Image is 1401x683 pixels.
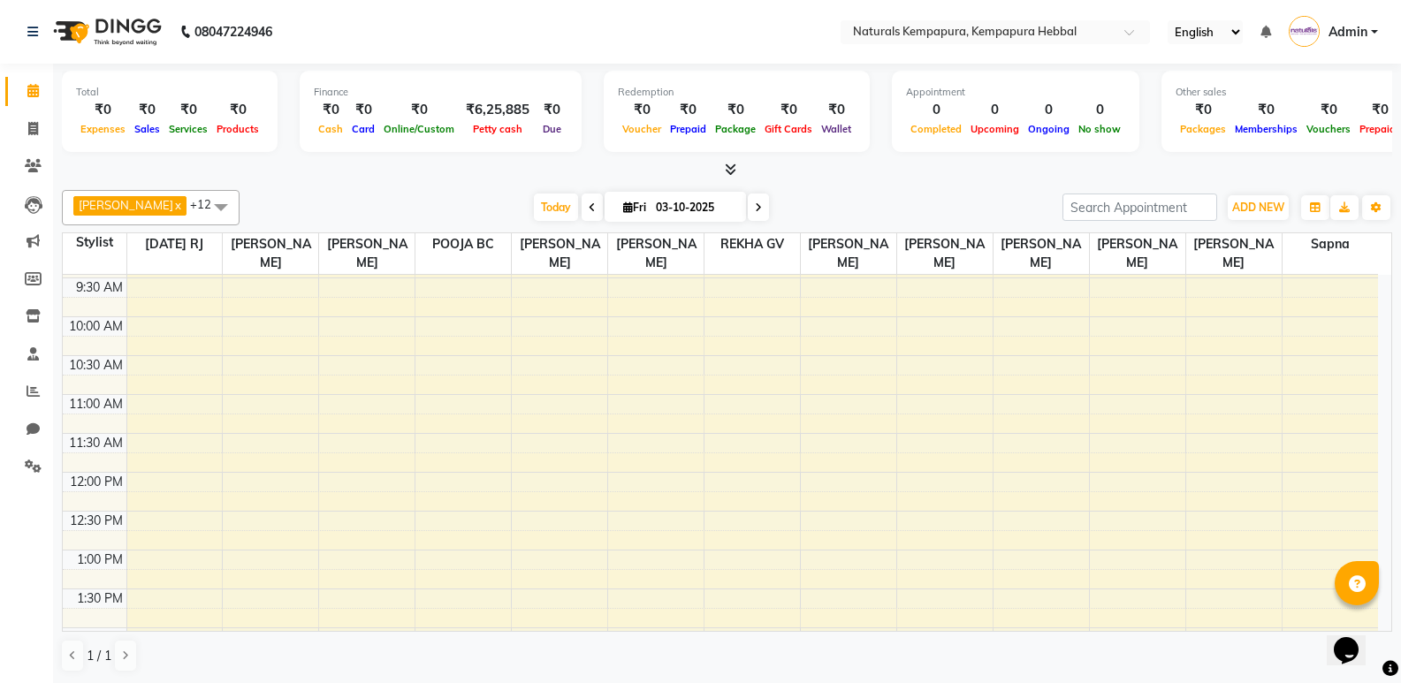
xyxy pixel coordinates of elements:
[1074,100,1125,120] div: 0
[314,100,347,120] div: ₹0
[164,123,212,135] span: Services
[72,278,126,297] div: 9:30 AM
[966,123,1024,135] span: Upcoming
[817,123,856,135] span: Wallet
[651,194,739,221] input: 2025-10-03
[212,123,263,135] span: Products
[379,123,459,135] span: Online/Custom
[906,123,966,135] span: Completed
[164,100,212,120] div: ₹0
[1289,16,1320,47] img: Admin
[87,647,111,665] span: 1 / 1
[63,233,126,252] div: Stylist
[512,233,607,274] span: [PERSON_NAME]
[897,233,993,274] span: [PERSON_NAME]
[76,100,130,120] div: ₹0
[468,123,527,135] span: Petty cash
[130,100,164,120] div: ₹0
[534,194,578,221] span: Today
[711,100,760,120] div: ₹0
[130,123,164,135] span: Sales
[314,123,347,135] span: Cash
[538,123,566,135] span: Due
[173,198,181,212] a: x
[459,100,537,120] div: ₹6,25,885
[1186,233,1282,274] span: [PERSON_NAME]
[619,201,651,214] span: Fri
[1283,233,1378,255] span: Sapna
[618,123,666,135] span: Voucher
[817,100,856,120] div: ₹0
[65,356,126,375] div: 10:30 AM
[1176,100,1230,120] div: ₹0
[73,589,126,608] div: 1:30 PM
[760,123,817,135] span: Gift Cards
[608,233,704,274] span: [PERSON_NAME]
[190,197,225,211] span: +12
[666,123,711,135] span: Prepaid
[79,198,173,212] span: [PERSON_NAME]
[1327,612,1383,665] iframe: chat widget
[1090,233,1185,274] span: [PERSON_NAME]
[212,100,263,120] div: ₹0
[618,85,856,100] div: Redemption
[1228,195,1289,220] button: ADD NEW
[1230,100,1302,120] div: ₹0
[1024,123,1074,135] span: Ongoing
[319,233,415,274] span: [PERSON_NAME]
[1074,123,1125,135] span: No show
[1062,194,1217,221] input: Search Appointment
[1329,23,1367,42] span: Admin
[760,100,817,120] div: ₹0
[666,100,711,120] div: ₹0
[223,233,318,274] span: [PERSON_NAME]
[45,7,166,57] img: logo
[906,100,966,120] div: 0
[194,7,272,57] b: 08047224946
[379,100,459,120] div: ₹0
[711,123,760,135] span: Package
[65,317,126,336] div: 10:00 AM
[1302,100,1355,120] div: ₹0
[1176,123,1230,135] span: Packages
[704,233,800,255] span: REKHA GV
[65,395,126,414] div: 11:00 AM
[73,550,126,569] div: 1:00 PM
[1230,123,1302,135] span: Memberships
[76,123,130,135] span: Expenses
[347,100,379,120] div: ₹0
[347,123,379,135] span: Card
[801,233,896,274] span: [PERSON_NAME]
[1024,100,1074,120] div: 0
[415,233,511,255] span: POOJA BC
[76,85,263,100] div: Total
[314,85,567,100] div: Finance
[1302,123,1355,135] span: Vouchers
[906,85,1125,100] div: Appointment
[994,233,1089,274] span: [PERSON_NAME]
[966,100,1024,120] div: 0
[618,100,666,120] div: ₹0
[65,434,126,452] div: 11:30 AM
[66,512,126,530] div: 12:30 PM
[127,233,223,255] span: [DATE] RJ
[66,473,126,491] div: 12:00 PM
[537,100,567,120] div: ₹0
[73,628,126,647] div: 2:00 PM
[1232,201,1284,214] span: ADD NEW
